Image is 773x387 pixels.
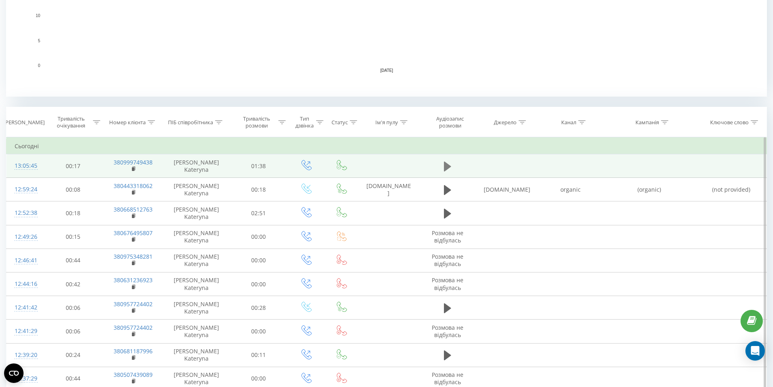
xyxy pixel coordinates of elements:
[114,229,153,237] a: 380676495807
[375,119,398,126] div: Ім'я пулу
[539,178,602,201] td: organic
[15,182,36,197] div: 12:59:24
[114,182,153,190] a: 380443318062
[229,201,288,225] td: 02:51
[432,371,463,386] span: Розмова не відбулась
[229,154,288,178] td: 01:38
[44,296,103,320] td: 00:06
[380,68,393,73] text: [DATE]
[229,178,288,201] td: 00:18
[114,253,153,260] a: 380975348281
[44,201,103,225] td: 00:18
[164,154,229,178] td: [PERSON_NAME] Kateryna
[15,253,36,268] div: 12:46:41
[426,115,474,129] div: Аудіозапис розмови
[696,178,767,201] td: (not provided)
[432,324,463,339] span: Розмова не відбулась
[38,63,40,68] text: 0
[4,119,45,126] div: [PERSON_NAME]
[15,347,36,363] div: 12:39:20
[710,119,749,126] div: Ключове слово
[229,296,288,320] td: 00:28
[164,225,229,249] td: [PERSON_NAME] Kateryna
[164,201,229,225] td: [PERSON_NAME] Kateryna
[15,276,36,292] div: 12:44:16
[164,178,229,201] td: [PERSON_NAME] Kateryna
[432,253,463,268] span: Розмова не відбулась
[164,249,229,272] td: [PERSON_NAME] Kateryna
[114,205,153,213] a: 380668512763
[44,178,103,201] td: 00:08
[332,119,348,126] div: Статус
[44,272,103,296] td: 00:42
[114,371,153,378] a: 380507439089
[44,320,103,343] td: 00:06
[432,276,463,291] span: Розмова не відбулась
[44,225,103,249] td: 00:15
[44,343,103,367] td: 00:24
[114,158,153,166] a: 380999749438
[229,343,288,367] td: 00:11
[745,341,765,361] div: Open Intercom Messenger
[44,249,103,272] td: 00:44
[494,119,517,126] div: Джерело
[44,154,103,178] td: 00:17
[164,343,229,367] td: [PERSON_NAME] Kateryna
[229,272,288,296] td: 00:00
[51,115,91,129] div: Тривалість очікування
[168,119,213,126] div: ПІБ співробітника
[15,323,36,339] div: 12:41:29
[164,296,229,320] td: [PERSON_NAME] Kateryna
[15,158,36,174] div: 13:05:45
[15,300,36,316] div: 12:41:42
[4,363,24,383] button: Open CMP widget
[6,138,767,154] td: Сьогодні
[15,229,36,245] div: 12:49:26
[602,178,696,201] td: (organic)
[114,300,153,308] a: 380957724402
[15,371,36,387] div: 12:37:29
[237,115,277,129] div: Тривалість розмови
[476,178,539,201] td: [DOMAIN_NAME]
[15,205,36,221] div: 12:52:38
[38,39,40,43] text: 5
[164,272,229,296] td: [PERSON_NAME] Kateryna
[36,13,41,18] text: 10
[295,115,314,129] div: Тип дзвінка
[432,229,463,244] span: Розмова не відбулась
[229,320,288,343] td: 00:00
[358,178,419,201] td: [DOMAIN_NAME]
[114,324,153,331] a: 380957724402
[561,119,576,126] div: Канал
[229,225,288,249] td: 00:00
[635,119,659,126] div: Кампанія
[229,249,288,272] td: 00:00
[114,347,153,355] a: 380681187996
[114,276,153,284] a: 380631236923
[164,320,229,343] td: [PERSON_NAME] Kateryna
[109,119,146,126] div: Номер клієнта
